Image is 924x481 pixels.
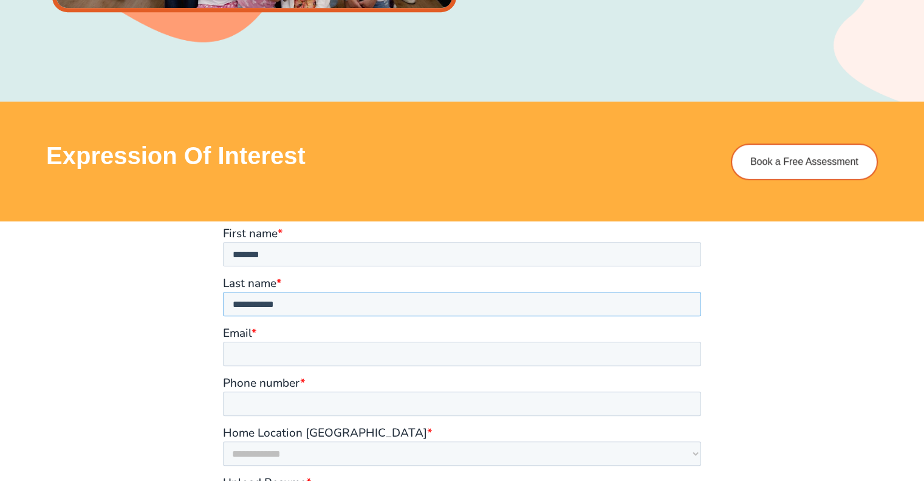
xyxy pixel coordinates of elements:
a: Book a Free Assessment [731,144,878,180]
span: Book a Free Assessment [750,157,858,167]
iframe: Chat Widget [722,344,924,481]
h3: Expression of Interest [46,144,702,168]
